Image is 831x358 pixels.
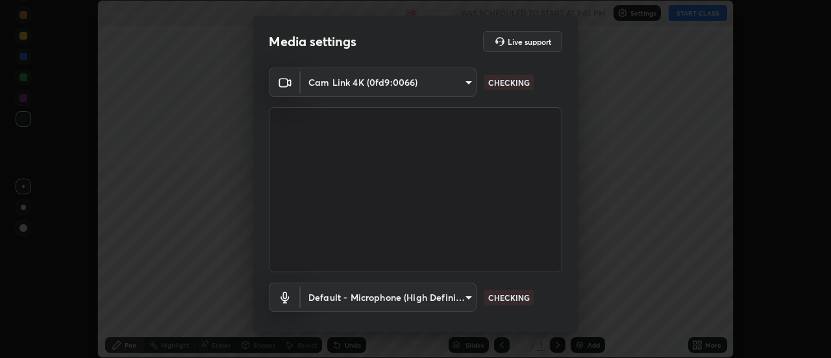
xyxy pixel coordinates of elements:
[488,292,530,303] p: CHECKING
[508,38,551,45] h5: Live support
[269,33,356,50] h2: Media settings
[301,283,477,312] div: Cam Link 4K (0fd9:0066)
[301,68,477,97] div: Cam Link 4K (0fd9:0066)
[488,77,530,88] p: CHECKING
